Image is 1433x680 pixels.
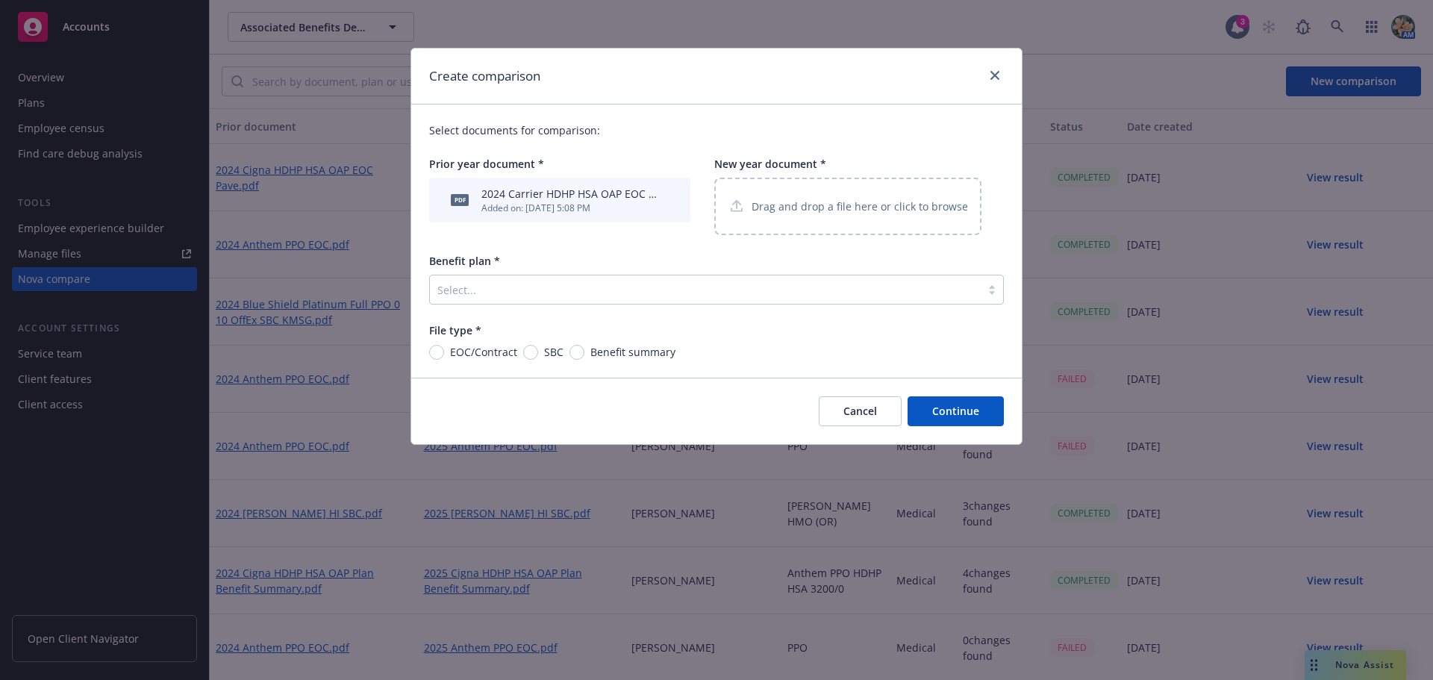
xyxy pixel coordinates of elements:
[429,157,544,171] span: Prior year document *
[908,396,1004,426] button: Continue
[429,122,1004,138] p: Select documents for comparison:
[986,66,1004,84] a: close
[590,344,675,360] span: Benefit summary
[752,199,968,214] p: Drag and drop a file here or click to browse
[429,323,481,337] span: File type *
[523,345,538,360] input: SBC
[429,345,444,360] input: EOC/Contract
[429,66,540,86] h1: Create comparison
[714,157,826,171] span: New year document *
[544,344,563,360] span: SBC
[819,396,902,426] button: Cancel
[481,202,658,214] div: Added on: [DATE] 5:08 PM
[664,193,675,208] button: archive file
[481,186,658,202] div: 2024 Carrier HDHP HSA OAP EOC Test.pdf
[714,178,981,235] div: Drag and drop a file here or click to browse
[450,344,517,360] span: EOC/Contract
[451,194,469,205] span: pdf
[429,254,500,268] span: Benefit plan *
[569,345,584,360] input: Benefit summary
